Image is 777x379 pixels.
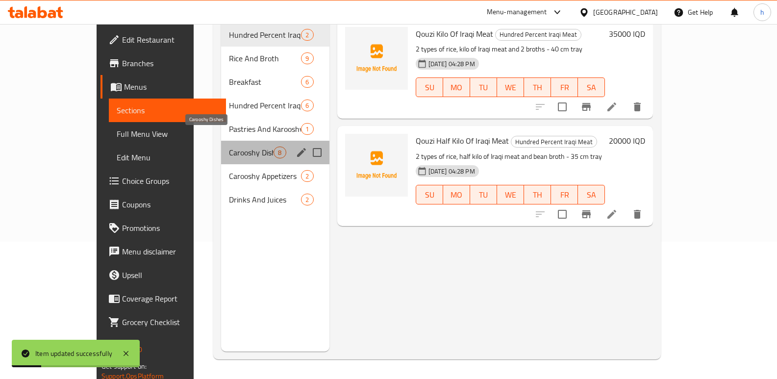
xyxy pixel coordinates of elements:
[447,80,466,95] span: MO
[582,188,601,202] span: SA
[301,100,313,111] div: items
[447,188,466,202] span: MO
[122,57,219,69] span: Branches
[555,80,574,95] span: FR
[416,133,509,148] span: Qouzi Half Kilo Of Iraqi Meat
[221,188,329,211] div: Drinks And Juices2
[609,27,645,41] h6: 35000 IQD
[122,175,219,187] span: Choice Groups
[555,188,574,202] span: FR
[109,146,226,169] a: Edit Menu
[420,80,439,95] span: SU
[229,123,301,135] span: Pastries And Karooshy Kebbeh
[416,151,605,163] p: 2 types of rice, half kilo of Iraqi meat and bean broth - 35 cm tray
[416,43,605,55] p: 2 types of rice, kilo of Iraqi meat and 2 broths - 40 cm tray
[301,123,313,135] div: items
[122,222,219,234] span: Promotions
[221,19,329,215] nav: Menu sections
[443,77,470,97] button: MO
[122,199,219,210] span: Coupons
[117,104,219,116] span: Sections
[552,204,573,225] span: Select to update
[528,188,547,202] span: TH
[122,246,219,257] span: Menu disclaimer
[416,185,443,204] button: SU
[100,216,226,240] a: Promotions
[100,169,226,193] a: Choice Groups
[301,52,313,64] div: items
[474,80,493,95] span: TU
[221,117,329,141] div: Pastries And Karooshy Kebbeh1
[109,122,226,146] a: Full Menu View
[301,125,313,134] span: 1
[425,59,479,69] span: [DATE] 04:28 PM
[501,188,520,202] span: WE
[528,80,547,95] span: TH
[345,134,408,197] img: Qouzi Half Kilo Of Iraqi Meat
[416,77,443,97] button: SU
[100,51,226,75] a: Branches
[100,240,226,263] a: Menu disclaimer
[626,95,649,119] button: delete
[124,81,219,93] span: Menus
[606,101,618,113] a: Edit menu item
[474,188,493,202] span: TU
[609,134,645,148] h6: 20000 IQD
[578,77,605,97] button: SA
[301,76,313,88] div: items
[274,147,286,158] div: items
[575,95,598,119] button: Branch-specific-item
[301,101,313,110] span: 6
[100,28,226,51] a: Edit Restaurant
[443,185,470,204] button: MO
[221,47,329,70] div: Rice And Broth9
[301,30,313,40] span: 2
[229,76,301,88] span: Breakfast
[294,145,309,160] button: edit
[511,136,597,148] div: Hundred Percent Iraqi Meat
[122,316,219,328] span: Grocery Checklist
[487,6,547,18] div: Menu-management
[229,29,301,41] span: Hundred Percent Iraqi Meat
[582,80,601,95] span: SA
[100,263,226,287] a: Upsell
[626,202,649,226] button: delete
[524,185,551,204] button: TH
[122,293,219,304] span: Coverage Report
[511,136,597,148] span: Hundred Percent Iraqi Meat
[100,287,226,310] a: Coverage Report
[470,77,497,97] button: TU
[221,94,329,117] div: Hundred Percent Iraqi Chicken6
[470,185,497,204] button: TU
[575,202,598,226] button: Branch-specific-item
[229,194,301,205] div: Drinks And Juices
[578,185,605,204] button: SA
[420,188,439,202] span: SU
[117,128,219,140] span: Full Menu View
[229,52,301,64] span: Rice And Broth
[301,170,313,182] div: items
[497,185,524,204] button: WE
[301,77,313,87] span: 6
[122,269,219,281] span: Upsell
[425,167,479,176] span: [DATE] 04:28 PM
[274,148,285,157] span: 8
[221,164,329,188] div: Carooshy Appetizers2
[100,193,226,216] a: Coupons
[301,29,313,41] div: items
[221,141,329,164] div: Carooshy Dishes8edit
[117,152,219,163] span: Edit Menu
[122,34,219,46] span: Edit Restaurant
[593,7,658,18] div: [GEOGRAPHIC_DATA]
[551,77,578,97] button: FR
[100,75,226,99] a: Menus
[552,97,573,117] span: Select to update
[229,170,301,182] span: Carooshy Appetizers
[229,100,301,111] span: Hundred Percent Iraqi Chicken
[760,7,764,18] span: h
[35,348,112,359] div: Item updated successfully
